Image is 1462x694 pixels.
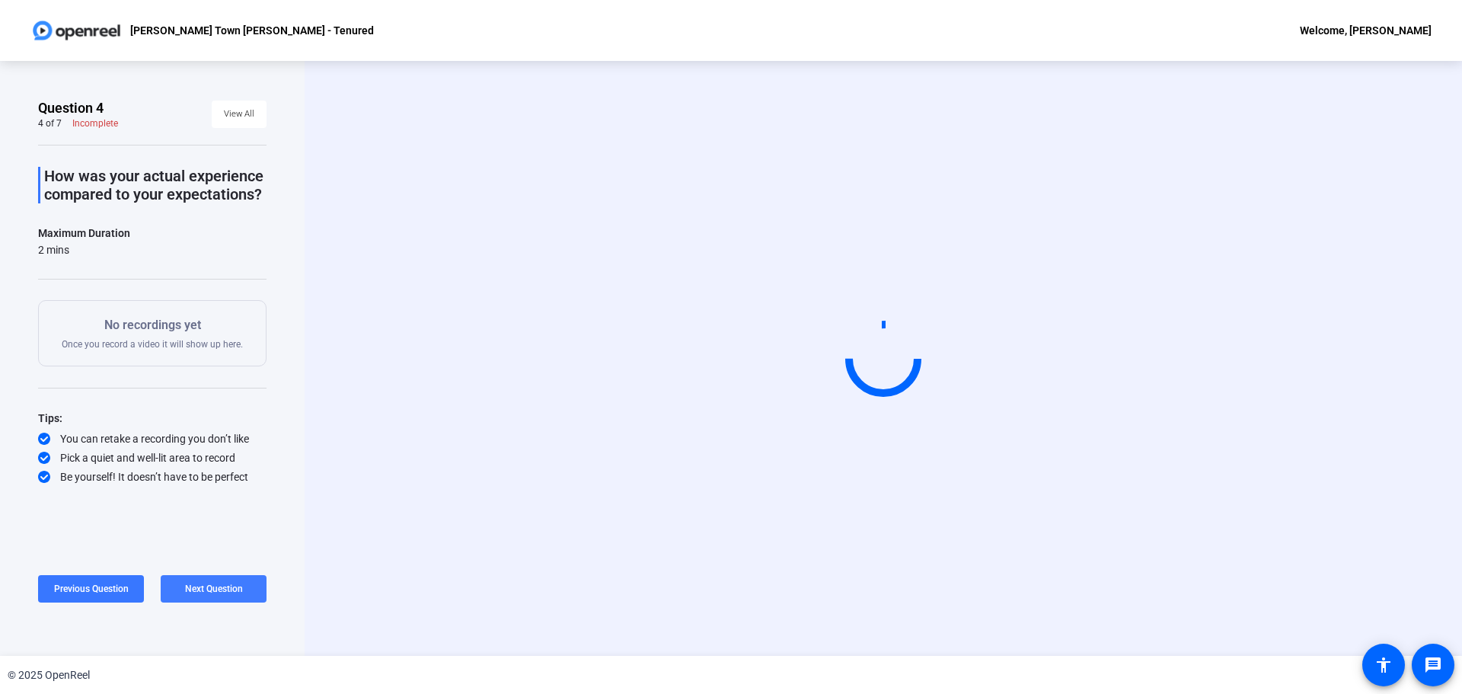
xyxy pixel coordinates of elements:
[62,316,243,334] p: No recordings yet
[38,224,130,242] div: Maximum Duration
[54,584,129,594] span: Previous Question
[38,242,130,257] div: 2 mins
[38,575,144,603] button: Previous Question
[1424,656,1442,674] mat-icon: message
[30,15,123,46] img: OpenReel logo
[130,21,374,40] p: [PERSON_NAME] Town [PERSON_NAME] - Tenured
[8,667,90,683] div: © 2025 OpenReel
[38,450,267,465] div: Pick a quiet and well-lit area to record
[72,117,118,130] div: Incomplete
[212,101,267,128] button: View All
[44,167,267,203] p: How was your actual experience compared to your expectations?
[38,117,62,130] div: 4 of 7
[1300,21,1432,40] div: Welcome, [PERSON_NAME]
[161,575,267,603] button: Next Question
[38,409,267,427] div: Tips:
[224,103,254,126] span: View All
[1374,656,1393,674] mat-icon: accessibility
[62,316,243,350] div: Once you record a video it will show up here.
[38,469,267,485] div: Be yourself! It doesn’t have to be perfect
[38,99,104,117] span: Question 4
[38,431,267,446] div: You can retake a recording you don’t like
[185,584,243,594] span: Next Question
